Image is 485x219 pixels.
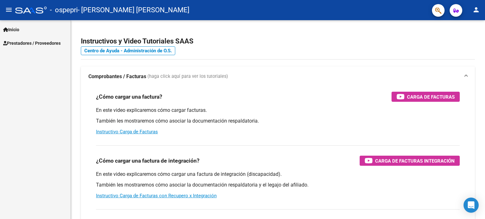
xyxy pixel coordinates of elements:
[392,92,460,102] button: Carga de Facturas
[360,156,460,166] button: Carga de Facturas Integración
[96,118,460,124] p: También les mostraremos cómo asociar la documentación respaldatoria.
[96,156,200,165] h3: ¿Cómo cargar una factura de integración?
[96,171,460,178] p: En este video explicaremos cómo cargar una factura de integración (discapacidad).
[50,3,78,17] span: - ospepri
[78,3,189,17] span: - [PERSON_NAME] [PERSON_NAME]
[3,40,61,47] span: Prestadores / Proveedores
[96,193,217,199] a: Instructivo Carga de Facturas con Recupero x Integración
[407,93,455,101] span: Carga de Facturas
[464,198,479,213] div: Open Intercom Messenger
[81,46,175,55] a: Centro de Ayuda - Administración de O.S.
[96,182,460,188] p: También les mostraremos cómo asociar la documentación respaldatoria y el legajo del afiliado.
[81,35,475,47] h2: Instructivos y Video Tutoriales SAAS
[375,157,455,165] span: Carga de Facturas Integración
[96,92,162,101] h3: ¿Cómo cargar una factura?
[147,73,228,80] span: (haga click aquí para ver los tutoriales)
[96,129,158,135] a: Instructivo Carga de Facturas
[81,66,475,87] mat-expansion-panel-header: Comprobantes / Facturas (haga click aquí para ver los tutoriales)
[5,6,13,14] mat-icon: menu
[96,107,460,114] p: En este video explicaremos cómo cargar facturas.
[88,73,146,80] strong: Comprobantes / Facturas
[3,26,19,33] span: Inicio
[472,6,480,14] mat-icon: person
